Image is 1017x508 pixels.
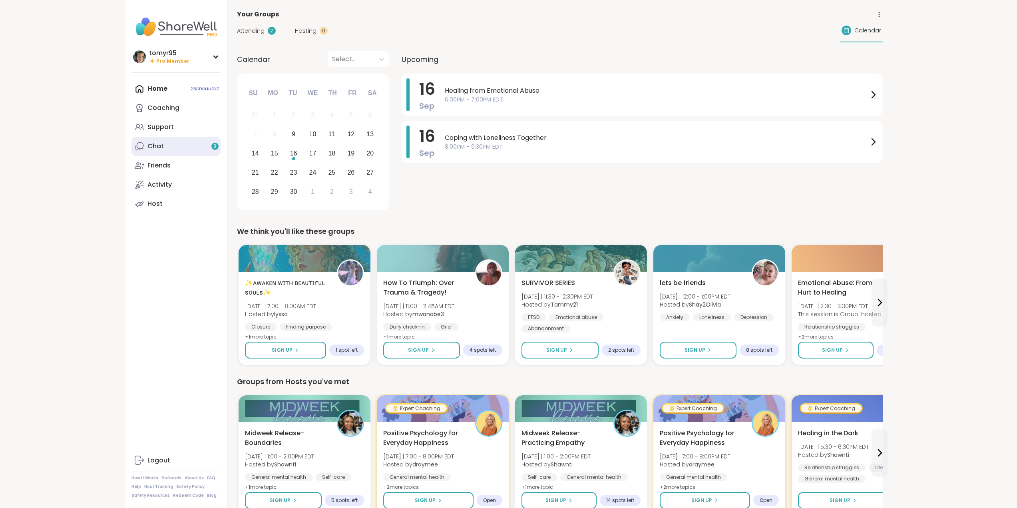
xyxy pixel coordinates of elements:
[798,443,869,451] span: [DATE] | 5:30 - 6:30PM EDT
[245,302,316,310] span: [DATE] | 7:00 - 8:00AM EDT
[419,78,435,100] span: 16
[362,164,379,181] div: Choose Saturday, September 27th, 2025
[131,156,221,175] a: Friends
[546,347,567,354] span: Sign Up
[342,145,360,162] div: Choose Friday, September 19th, 2025
[285,145,302,162] div: Choose Tuesday, September 16th, 2025
[822,347,843,354] span: Sign Up
[285,164,302,181] div: Choose Tuesday, September 23rd, 2025
[660,301,730,309] span: Hosted by
[362,145,379,162] div: Choose Saturday, September 20th, 2025
[131,451,221,470] a: Logout
[386,404,447,412] div: Expert Coaching
[237,376,883,387] div: Groups from Hosts you've met
[445,96,868,104] span: 6:00PM - 7:00PM EDT
[545,497,566,504] span: Sign Up
[273,110,276,120] div: 1
[349,110,353,120] div: 5
[185,475,204,481] a: About Us
[342,126,360,143] div: Choose Friday, September 12th, 2025
[245,278,328,297] span: ✨ᴀᴡᴀᴋᴇɴ ᴡɪᴛʜ ʙᴇᴀᴜᴛɪғᴜʟ sᴏᴜʟs✨
[521,473,557,481] div: Self-care
[693,313,731,321] div: Loneliness
[274,310,288,318] b: lyssa
[660,278,706,288] span: lets be friends
[304,164,321,181] div: Choose Wednesday, September 24th, 2025
[245,452,314,460] span: [DATE] | 1:00 - 2:00PM EDT
[363,84,381,102] div: Sa
[347,148,354,159] div: 19
[295,27,316,35] span: Hosting
[274,460,296,468] b: Shawnti
[521,342,599,359] button: Sign Up
[689,460,714,468] b: draymee
[290,186,297,197] div: 30
[207,493,217,498] a: Blog
[521,313,546,321] div: PTSD
[798,464,866,472] div: Relationship struggles
[244,84,262,102] div: Su
[330,186,334,197] div: 2
[368,186,372,197] div: 4
[551,301,578,309] b: Tammy21
[408,347,429,354] span: Sign Up
[144,484,173,490] a: Host Training
[285,126,302,143] div: Choose Tuesday, September 9th, 2025
[252,167,259,178] div: 21
[237,54,270,65] span: Calendar
[685,347,705,354] span: Sign Up
[615,261,639,285] img: Tammy21
[362,126,379,143] div: Choose Saturday, September 13th, 2025
[476,411,501,436] img: draymee
[328,129,336,139] div: 11
[521,452,591,460] span: [DATE] | 1:00 - 2:00PM EDT
[798,451,869,459] span: Hosted by
[734,313,774,321] div: Depression
[383,342,460,359] button: Sign Up
[131,13,221,41] img: ShareWell Nav Logo
[147,161,171,170] div: Friends
[266,183,283,200] div: Choose Monday, September 29th, 2025
[521,325,570,333] div: Abandonment
[328,148,336,159] div: 18
[271,148,278,159] div: 15
[304,183,321,200] div: Choose Wednesday, October 1st, 2025
[309,167,316,178] div: 24
[521,460,591,468] span: Hosted by
[615,411,639,436] img: Shawnti
[273,129,276,139] div: 8
[309,129,316,139] div: 10
[342,183,360,200] div: Choose Friday, October 3rd, 2025
[798,278,881,297] span: Emotional Abuse: From Hurt to Healing
[252,110,259,120] div: 31
[147,104,179,112] div: Coaching
[660,342,736,359] button: Sign Up
[342,107,360,124] div: Not available Friday, September 5th, 2025
[147,456,170,465] div: Logout
[131,493,170,498] a: Safety Resources
[608,347,634,353] span: 2 spots left
[237,27,265,35] span: Attending
[560,473,628,481] div: General mental health
[476,261,501,285] img: mwanabe3
[419,125,435,147] span: 16
[869,464,900,472] div: Identity
[328,167,336,178] div: 25
[336,347,358,353] span: 1 spot left
[383,452,454,460] span: [DATE] | 7:00 - 8:00PM EDT
[660,460,730,468] span: Hosted by
[304,126,321,143] div: Choose Wednesday, September 10th, 2025
[147,123,174,131] div: Support
[245,473,312,481] div: General mental health
[798,310,882,318] span: This session is Group-hosted
[280,323,332,331] div: Finding purpose
[521,293,593,301] span: [DATE] | 11:30 - 12:30PM EDT
[311,186,314,197] div: 1
[131,175,221,194] a: Activity
[521,301,593,309] span: Hosted by
[131,484,141,490] a: Help
[149,49,189,58] div: tomyr95
[746,347,772,353] span: 8 spots left
[760,497,772,504] span: Open
[753,411,778,436] img: draymee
